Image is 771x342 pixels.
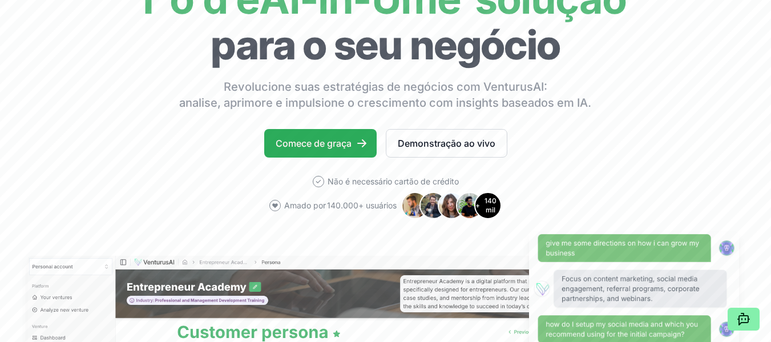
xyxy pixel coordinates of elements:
[419,192,447,219] img: Avatar 2
[264,129,377,158] a: Comece de graça
[276,138,352,149] font: Comece de graça
[438,192,465,219] img: Avatar 3
[398,138,495,149] font: Demonstração ao vivo
[456,192,483,219] img: Avatar 4
[386,129,507,158] a: Demonstração ao vivo
[401,192,429,219] img: Avatar 1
